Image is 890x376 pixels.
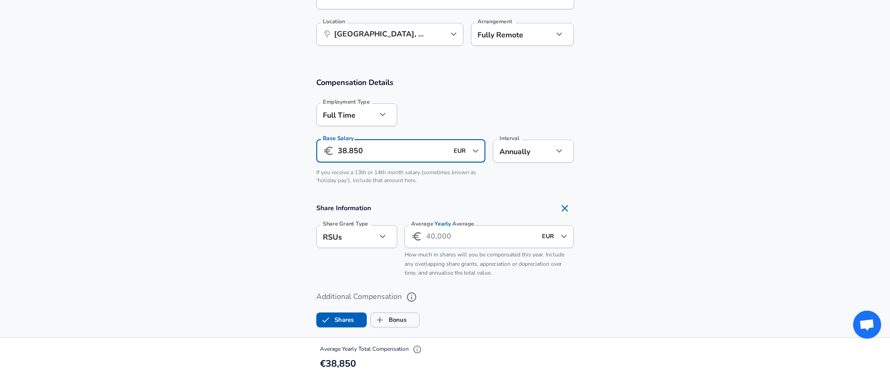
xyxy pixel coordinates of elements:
[469,144,482,157] button: Open
[370,312,420,327] button: BonusBonus
[410,342,424,356] button: Explain Total Compensation
[316,103,377,126] div: Full Time
[434,220,451,227] span: Yearly
[323,221,368,227] label: Share Grant Type
[557,230,570,243] button: Open
[853,311,881,339] div: Open chat
[320,345,424,353] span: Average Yearly Total Compensation
[411,221,474,227] label: Average Average
[316,199,574,218] h4: Share Information
[316,289,574,305] label: Additional Compensation
[539,229,558,244] input: USD
[316,77,574,88] h3: Compensation Details
[338,140,449,163] input: 100,000
[316,169,486,184] p: If you receive a 13th or 14th month salary (sometimes known as 'holiday pay'), include that amoun...
[451,144,470,158] input: USD
[493,140,553,163] div: Annually
[316,312,367,327] button: SharesShares
[471,23,540,46] div: Fully Remote
[426,225,537,248] input: 40,000
[317,311,335,329] span: Shares
[323,19,345,24] label: Location
[371,311,389,329] span: Bonus
[477,19,512,24] label: Arrangement
[404,289,420,305] button: help
[317,311,354,329] label: Shares
[447,28,460,41] button: Open
[405,251,564,277] span: How much in shares will you be compensated this year. Include any overlapping share grants, appre...
[316,225,377,248] div: RSUs
[499,135,520,141] label: Interval
[555,199,574,218] button: Remove Section
[323,99,370,105] label: Employment Type
[323,135,354,141] label: Base Salary
[371,311,406,329] label: Bonus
